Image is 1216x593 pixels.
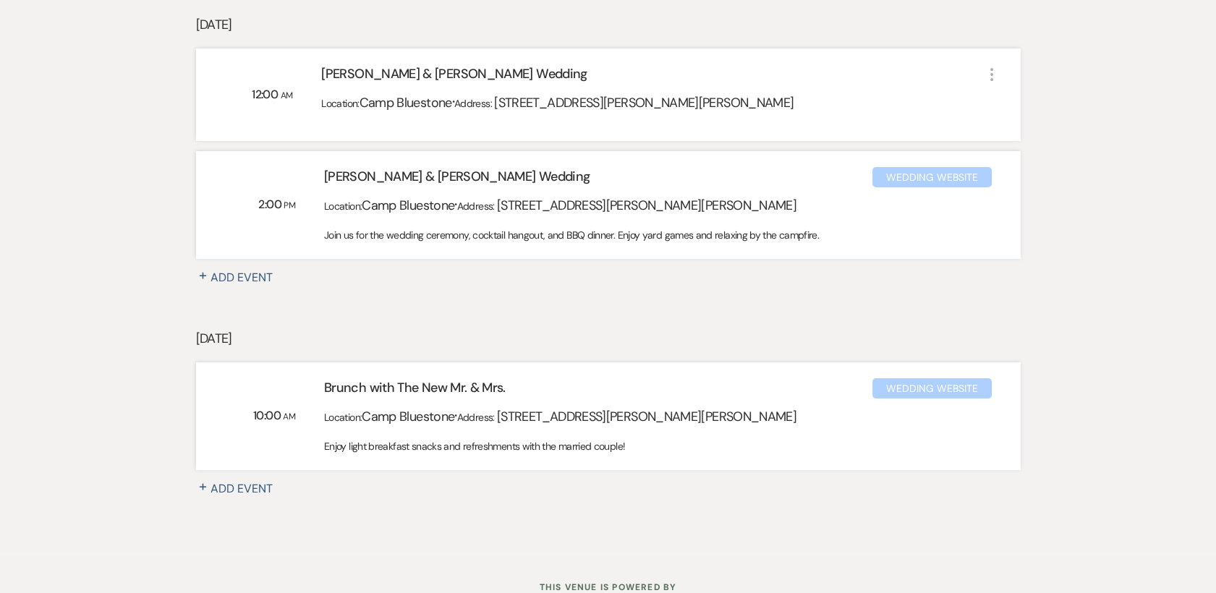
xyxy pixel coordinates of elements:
[362,197,454,214] span: Camp Bluestone
[457,200,497,213] span: Address:
[321,64,982,90] div: [PERSON_NAME] & [PERSON_NAME] Wedding
[454,97,494,110] span: Address:
[253,408,283,423] span: 10:00
[497,197,796,214] span: [STREET_ADDRESS][PERSON_NAME][PERSON_NAME]
[252,87,280,102] span: 12:00
[283,411,295,422] span: AM
[452,91,454,112] span: ·
[324,378,872,404] div: Brunch with The New Mr. & Mrs.
[454,194,456,215] span: ·
[457,411,497,424] span: Address:
[360,94,452,111] span: Camp Bluestone
[324,439,1021,454] div: Enjoy light breakfast snacks and refreshments with the married couple!
[196,264,211,278] span: Plus Sign
[321,97,359,110] span: Location:
[196,269,290,286] button: Plus SignAdd Event
[324,167,872,192] div: [PERSON_NAME] & [PERSON_NAME] Wedding
[196,480,290,498] button: Plus SignAdd Event
[284,200,295,211] span: PM
[454,405,456,426] span: ·
[196,14,1021,35] p: [DATE]
[324,228,1021,243] div: Join us for the wedding ceremony, cocktail hangout, and BBQ dinner. Enjoy yard games and relaxing...
[258,197,284,212] span: 2:00
[196,475,211,490] span: Plus Sign
[196,328,1021,349] p: [DATE]
[324,200,362,213] span: Location:
[872,167,991,187] div: Wedding Website
[872,378,991,398] div: Wedding Website
[281,90,293,101] span: AM
[497,408,796,425] span: [STREET_ADDRESS][PERSON_NAME][PERSON_NAME]
[494,94,794,111] span: [STREET_ADDRESS][PERSON_NAME][PERSON_NAME]
[362,408,454,425] span: Camp Bluestone
[324,411,362,424] span: Location:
